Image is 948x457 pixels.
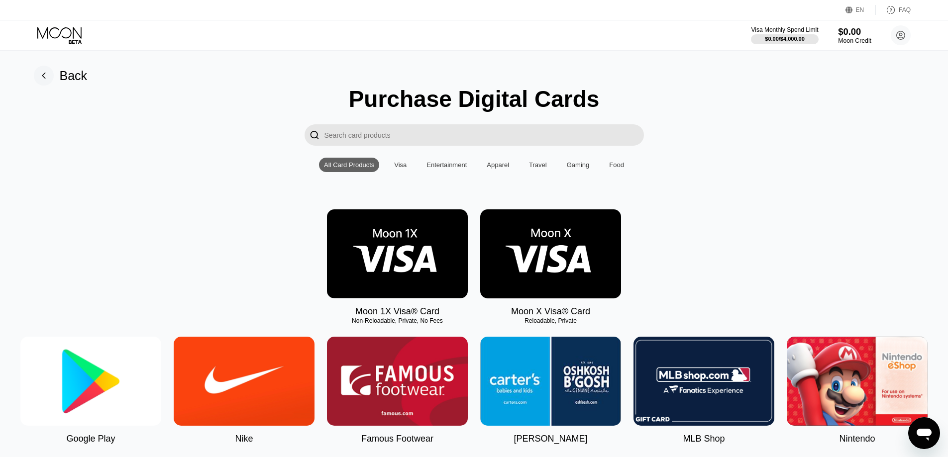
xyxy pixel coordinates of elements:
[310,129,319,141] div: 
[235,434,253,444] div: Nike
[514,434,587,444] div: [PERSON_NAME]
[765,36,805,42] div: $0.00 / $4,000.00
[324,124,644,146] input: Search card products
[838,37,871,44] div: Moon Credit
[838,26,871,44] div: $0.00Moon Credit
[524,158,552,172] div: Travel
[349,86,600,112] div: Purchase Digital Cards
[421,158,472,172] div: Entertainment
[845,5,876,15] div: EN
[389,158,412,172] div: Visa
[751,26,818,33] div: Visa Monthly Spend Limit
[838,26,871,37] div: $0.00
[305,124,324,146] div: 
[908,417,940,449] iframe: Button to launch messaging window, conversation in progress
[529,161,547,169] div: Travel
[604,158,629,172] div: Food
[899,6,911,13] div: FAQ
[361,434,433,444] div: Famous Footwear
[34,66,88,86] div: Back
[609,161,624,169] div: Food
[839,434,875,444] div: Nintendo
[319,158,379,172] div: All Card Products
[683,434,725,444] div: MLB Shop
[480,317,621,324] div: Reloadable, Private
[327,317,468,324] div: Non-Reloadable, Private, No Fees
[394,161,407,169] div: Visa
[567,161,590,169] div: Gaming
[482,158,514,172] div: Apparel
[876,5,911,15] div: FAQ
[66,434,115,444] div: Google Play
[511,306,590,317] div: Moon X Visa® Card
[487,161,509,169] div: Apparel
[426,161,467,169] div: Entertainment
[355,306,439,317] div: Moon 1X Visa® Card
[562,158,595,172] div: Gaming
[751,26,818,44] div: Visa Monthly Spend Limit$0.00/$4,000.00
[60,69,88,83] div: Back
[856,6,864,13] div: EN
[324,161,374,169] div: All Card Products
